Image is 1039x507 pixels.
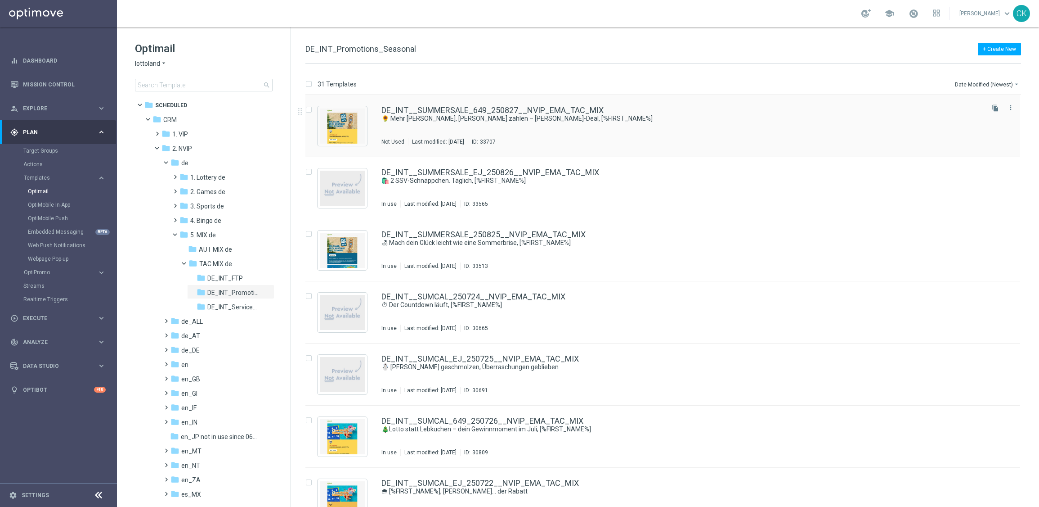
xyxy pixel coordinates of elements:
[381,301,982,309] div: ⏱ Der Countdown läuft, [%FIRST_NAME%]
[181,433,259,441] span: en_JP not in use since 06/2025
[10,57,18,65] i: equalizer
[381,487,962,496] a: 🌨 [%FIRST_NAME%], [PERSON_NAME]… der Rabatt
[10,386,18,394] i: lightbulb
[884,9,894,18] span: school
[95,229,110,235] div: BETA
[472,387,488,394] div: 30691
[296,344,1037,406] div: Press SPACE to select this row.
[9,491,17,499] i: settings
[320,171,365,206] img: noPreview.jpg
[181,332,200,340] span: de_AT
[10,128,97,136] div: Plan
[468,138,496,145] div: ID:
[28,198,116,212] div: OptiMobile In-App
[10,129,106,136] div: gps_fixed Plan keyboard_arrow_right
[381,487,982,496] div: 🌨 [%FIRST_NAME%], leise rieselt… der Rabatt
[23,49,106,72] a: Dashboard
[24,270,97,275] div: OptiPromo
[320,295,365,330] img: noPreview.jpg
[381,231,586,239] a: DE_INT__SUMMERSALE_250825__NVIP_EMA_TAC_MIX
[170,403,179,412] i: folder
[381,417,583,425] a: DE_INT__SUMCAL_649_250726__NVIP_EMA_TAC_MIX
[28,228,94,235] a: Embedded Messaging
[1013,81,1020,88] i: arrow_drop_down
[381,363,962,371] a: ☃️ [PERSON_NAME] geschmolzen, Überraschungen geblieben
[381,293,565,301] a: DE_INT__SUMCAL_250724__NVIP_EMA_TAC_MIX
[197,288,206,297] i: folder
[172,130,188,138] span: 1. VIP
[381,449,397,456] div: In use
[320,233,365,268] img: 33513.jpeg
[10,314,97,322] div: Execute
[480,138,496,145] div: 33707
[23,144,116,158] div: Target Groups
[199,260,232,268] span: TAC MIX de
[22,493,49,498] a: Settings
[23,130,97,135] span: Plan
[23,296,94,303] a: Realtime Triggers
[28,201,94,208] a: OptiMobile In-App
[23,161,94,168] a: Actions
[135,41,273,56] h1: Optimail
[181,361,188,369] span: en
[135,59,167,68] button: lottoland arrow_drop_down
[10,362,97,370] div: Data Studio
[460,200,488,208] div: ID:
[23,363,97,369] span: Data Studio
[10,104,18,113] i: person_search
[23,279,116,293] div: Streams
[97,174,106,182] i: keyboard_arrow_right
[179,187,188,196] i: folder
[188,259,197,268] i: folder
[179,216,188,225] i: folder
[460,325,488,332] div: ID:
[170,345,179,354] i: folder
[401,387,460,394] div: Last modified: [DATE]
[181,490,201,498] span: es_MX
[381,114,962,123] a: 🌻 Mehr [PERSON_NAME], [PERSON_NAME] zahlen – [PERSON_NAME]-Deal, [%FIRST_NAME%]
[381,363,982,371] div: ☃️ Schneemann geschmolzen, Überraschungen geblieben
[23,340,97,345] span: Analyze
[381,387,397,394] div: In use
[190,202,224,210] span: 3. Sports de
[163,116,177,124] span: CRM
[381,106,604,114] a: DE_INT__SUMMERSALE_649_250827__NVIP_EMA_TAC_MIX
[320,109,365,144] img: 33707.jpeg
[10,315,106,322] div: play_circle_outline Execute keyboard_arrow_right
[155,101,187,109] span: Scheduled
[28,242,94,249] a: Web Push Notifications
[190,217,221,225] span: 4. Bingo de
[28,255,94,263] a: Webpage Pop-up
[23,282,94,290] a: Streams
[10,339,106,346] button: track_changes Analyze keyboard_arrow_right
[1007,104,1014,111] i: more_vert
[24,270,88,275] span: OptiPromo
[401,449,460,456] div: Last modified: [DATE]
[199,245,232,253] span: AUT MIX de
[97,128,106,136] i: keyboard_arrow_right
[144,100,153,109] i: folder
[181,317,203,326] span: de_ALL
[381,138,404,145] div: Not Used
[992,104,999,112] i: file_copy
[381,168,599,177] a: DE_INT__SUMMERSALE_EJ_250826__NVIP_EMA_TAC_MIX
[401,200,460,208] div: Last modified: [DATE]
[958,7,1013,20] a: [PERSON_NAME]keyboard_arrow_down
[24,175,88,181] span: Templates
[10,128,18,136] i: gps_fixed
[23,72,106,96] a: Mission Control
[381,177,962,185] a: 🛍️ 2 SSV-Schnäppchen. Täglich, [%FIRST_NAME%]
[97,268,106,277] i: keyboard_arrow_right
[23,269,106,276] button: OptiPromo keyboard_arrow_right
[97,362,106,370] i: keyboard_arrow_right
[170,432,179,441] i: folder
[170,389,179,398] i: folder
[179,172,188,181] i: folder
[10,338,18,346] i: track_changes
[381,355,579,363] a: DE_INT__SUMCAL_EJ_250725__NVIP_EMA_TAC_MIX
[161,129,170,138] i: folder
[401,263,460,270] div: Last modified: [DATE]
[179,201,188,210] i: folder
